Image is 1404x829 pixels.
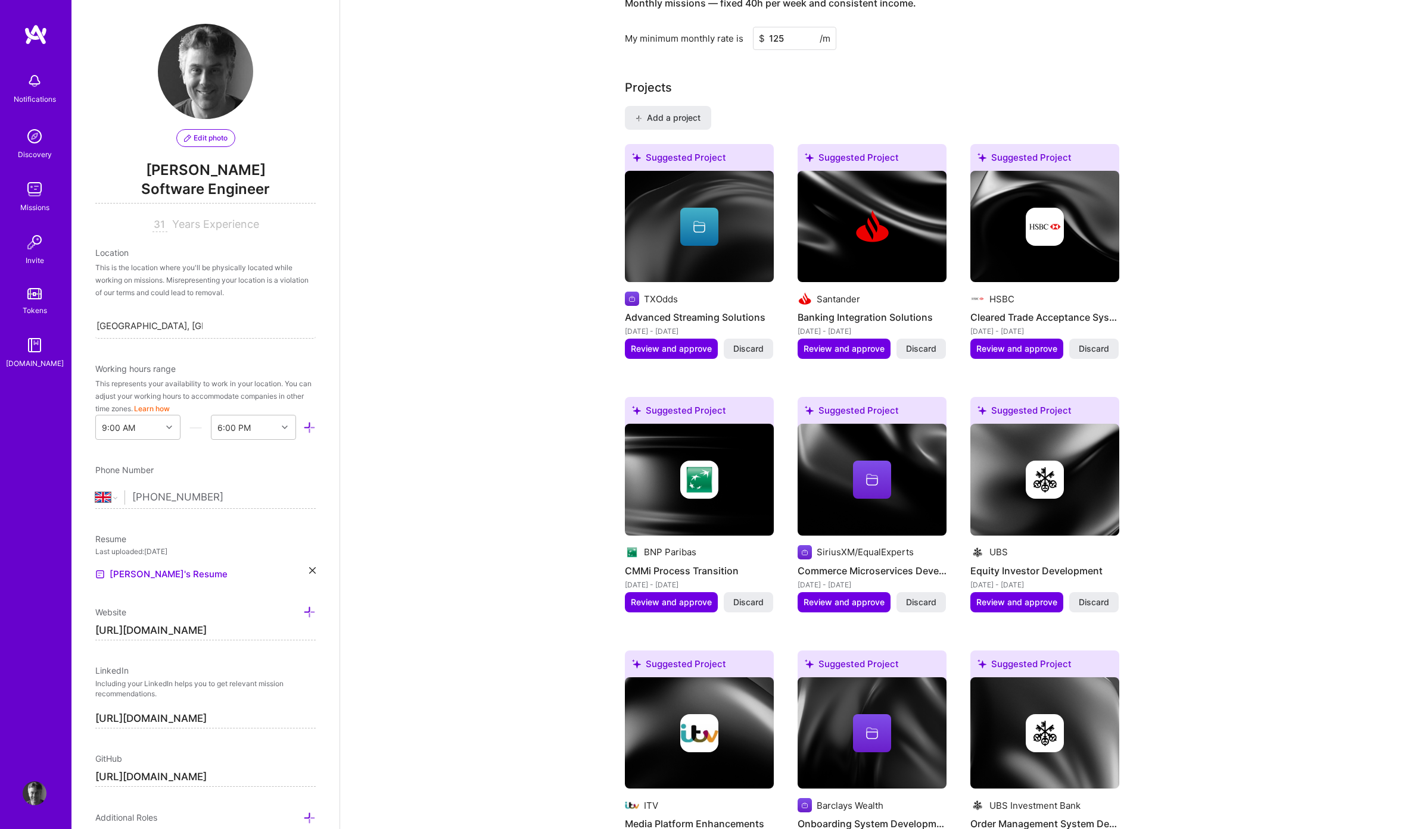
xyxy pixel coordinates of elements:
div: My minimum monthly rate is [625,32,743,45]
span: Review and approve [804,343,885,355]
img: Company logo [798,292,812,306]
span: LinkedIn [95,665,129,675]
i: icon HorizontalInLineDivider [189,421,202,434]
img: cover [625,424,774,536]
div: Suggested Project [970,650,1119,682]
button: Discard [724,339,773,359]
img: Company logo [798,798,812,812]
span: Years Experience [172,218,259,230]
h4: Advanced Streaming Solutions [625,309,774,325]
i: icon SuggestedTeams [977,406,986,415]
input: http://... [95,621,316,640]
span: Phone Number [95,465,154,475]
button: Add a project [625,106,711,130]
img: Company logo [970,545,985,559]
div: Suggested Project [625,144,774,176]
button: Discard [896,592,946,612]
div: SiriusXM/EqualExperts [817,546,914,558]
img: User Avatar [158,24,253,119]
div: Discovery [18,148,52,161]
div: Barclays Wealth [817,799,883,812]
a: [PERSON_NAME]'s Resume [95,567,228,581]
img: teamwork [23,177,46,201]
i: icon SuggestedTeams [977,153,986,162]
div: UBS Investment Bank [989,799,1081,812]
img: cover [625,677,774,789]
div: Notifications [14,93,56,105]
img: Company logo [625,798,639,812]
button: Edit photo [176,129,235,147]
span: Discard [1079,596,1109,608]
span: Review and approve [631,343,712,355]
span: Discard [906,596,936,608]
div: 6:00 PM [217,421,251,434]
input: XXX [753,27,836,50]
div: TXOdds [644,293,678,305]
img: Company logo [970,798,985,812]
div: 9:00 AM [102,421,135,434]
div: Suggested Project [625,397,774,428]
div: Invite [26,254,44,267]
img: Invite [23,230,46,254]
span: Discard [733,343,764,355]
div: This is the location where you'll be physically located while working on missions. Misrepresentin... [95,261,316,299]
button: Discard [1069,339,1119,359]
button: Discard [1069,592,1119,612]
img: cover [798,171,947,283]
span: Review and approve [631,596,712,608]
i: icon SuggestedTeams [632,659,641,668]
button: Discard [724,592,773,612]
div: Suggested Project [970,397,1119,428]
i: icon Chevron [282,424,288,430]
button: Review and approve [625,592,718,612]
div: [DATE] - [DATE] [970,578,1119,591]
span: Edit photo [184,133,228,143]
a: User Avatar [20,781,49,805]
button: Review and approve [798,339,891,359]
img: bell [23,69,46,93]
img: Company logo [680,461,718,499]
img: cover [798,677,947,789]
div: Suggested Project [625,650,774,682]
span: Additional Roles [95,812,157,822]
span: Working hours range [95,364,176,374]
img: cover [970,677,1119,789]
div: Santander [817,293,860,305]
i: icon SuggestedTeams [805,659,814,668]
p: Including your LinkedIn helps you to get relevant mission recommendations. [95,679,316,699]
div: BNP Paribas [644,546,696,558]
h4: CMMi Process Transition [625,563,774,578]
button: Review and approve [970,592,1063,612]
img: cover [798,424,947,536]
img: cover [970,171,1119,283]
button: Review and approve [798,592,891,612]
i: icon SuggestedTeams [805,153,814,162]
img: Company logo [1026,461,1064,499]
img: guide book [23,333,46,357]
img: cover [970,424,1119,536]
div: [DATE] - [DATE] [625,325,774,337]
div: Suggested Project [798,144,947,176]
div: [DATE] - [DATE] [798,325,947,337]
div: Projects [625,79,672,96]
i: icon Close [309,567,316,574]
span: Resume [95,534,126,544]
img: Resume [95,570,105,579]
h4: Cleared Trade Acceptance System [970,309,1119,325]
span: $ [759,32,765,45]
img: Company logo [853,208,891,246]
div: This represents your availability to work in your location. You can adjust your working hours to ... [95,377,316,415]
i: icon SuggestedTeams [977,659,986,668]
img: Company logo [625,292,639,306]
div: Suggested Project [798,397,947,428]
i: icon SuggestedTeams [632,406,641,415]
span: /m [820,32,830,45]
img: Company logo [625,545,639,559]
img: Company logo [1026,208,1064,246]
i: icon Chevron [166,424,172,430]
input: XX [152,218,167,232]
span: Discard [733,596,764,608]
div: Tokens [23,304,47,317]
div: [DATE] - [DATE] [625,578,774,591]
h4: Equity Investor Development [970,563,1119,578]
